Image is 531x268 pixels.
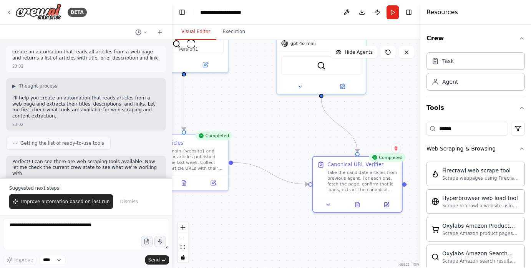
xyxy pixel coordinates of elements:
[391,143,401,153] button: Delete node
[276,12,366,94] div: gpt-4o-miniSerperDevTool
[154,236,166,247] button: Click to speak your automation idea
[178,242,188,252] button: fit view
[178,252,188,262] button: toggle interactivity
[345,49,373,55] span: Hide Agents
[426,8,458,17] h4: Resources
[290,41,316,46] span: gpt-4o-mini
[148,257,160,263] span: Send
[177,7,188,18] button: Hide left sidebar
[178,222,188,262] div: React Flow controls
[141,236,153,247] button: Upload files
[233,159,308,188] g: Edge from 03d52217-4040-4788-a830-f614f8865ec3 to 4b030389-86e9-4c29-bfa3-86c106b3a9e6
[154,139,183,147] div: Get Articles
[19,83,57,89] span: Thought process
[312,156,403,213] div: CompletedCanonical URL VerifierTake the candidate articles from previous agent. For each one, fet...
[426,139,525,159] button: Web Scraping & Browsing
[120,199,138,205] span: Dismiss
[342,200,373,209] button: View output
[3,255,37,265] button: Improve
[20,140,104,146] span: Getting the list of ready-to-use tools
[169,179,199,187] button: View output
[175,24,216,40] button: Visual Editor
[12,83,57,89] button: ▶Thought process
[442,194,520,202] div: Hyperbrowser web load tool
[426,49,525,97] div: Crew
[12,63,23,69] div: 23:02
[68,8,87,17] div: BETA
[442,250,520,257] div: Oxylabs Amazon Search Scraper tool
[318,98,361,152] g: Edge from 54a06596-f9f0-4789-b6be-027389c29de8 to 4b030389-86e9-4c29-bfa3-86c106b3a9e6
[14,257,33,263] span: Improve
[317,61,326,70] img: SerperDevTool
[216,24,251,40] button: Execution
[442,203,520,209] div: Scrape or crawl a website using Hyperbrowser and return the contents in properly formatted markdo...
[327,161,383,168] div: Canonical URL Verifier
[442,258,520,264] div: Scrape Amazon search results with Oxylabs Amazon Search Scraper
[431,170,439,178] img: FirecrawlScrapeWebsiteTool
[195,131,232,140] div: Completed
[12,159,160,177] p: Perfect! I can see there are web scraping tools available. Now let me check the current crew stat...
[154,148,224,171] div: Take domain {website} and search for articles published within the last week. Collect anchor arti...
[180,76,188,131] g: Edge from 2c53858d-4426-4657-b06a-b9f2bed03be4 to 03d52217-4040-4788-a830-f614f8865ec3
[426,97,525,119] button: Tools
[426,145,496,152] div: Web Scraping & Browsing
[178,46,198,52] div: Version 1
[431,225,439,233] img: OxylabsAmazonProductScraperTool
[327,170,398,193] div: Take the candidate articles from previous agent. For each one, fetch the page, confirm that it lo...
[201,179,226,187] button: Open in side panel
[139,134,229,191] div: CompletedGet ArticlesTake domain {website} and search for articles published within the last week...
[9,194,113,209] button: Improve automation based on last run
[184,61,225,69] button: Open in side panel
[145,255,169,265] button: Send
[442,230,520,237] div: Scrape Amazon product pages with Oxylabs Amazon Product Scraper
[187,40,196,48] img: ScrapeWebsiteTool
[12,83,16,89] span: ▶
[426,28,525,49] button: Crew
[442,175,520,181] div: Scrape webpages using Firecrawl and return the contents
[431,253,439,261] img: OxylabsAmazonSearchScraperTool
[12,122,23,127] div: 23:02
[374,200,399,209] button: Open in side panel
[178,232,188,242] button: zoom out
[369,153,405,162] div: Completed
[178,222,188,232] button: zoom in
[9,185,163,191] p: Suggested next steps:
[154,28,166,37] button: Start a new chat
[331,46,377,58] button: Hide Agents
[172,40,181,48] img: SerperDevTool
[322,82,363,91] button: Open in side panel
[398,262,419,266] a: React Flow attribution
[12,95,160,119] p: I'll help you create an automation that reads articles from a web page and extracts their titles,...
[15,3,61,21] img: Logo
[442,222,520,230] div: Oxylabs Amazon Product Scraper tool
[442,78,458,86] div: Agent
[442,57,454,65] div: Task
[21,199,110,205] span: Improve automation based on last run
[200,8,241,16] nav: breadcrumb
[132,28,151,37] button: Switch to previous chat
[442,167,520,174] div: Firecrawl web scrape tool
[116,194,141,209] button: Dismiss
[403,7,414,18] button: Hide right sidebar
[12,49,160,61] p: create an automation that reads all articles from a web page and returns a list of articles with ...
[431,198,439,205] img: HyperbrowserLoadTool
